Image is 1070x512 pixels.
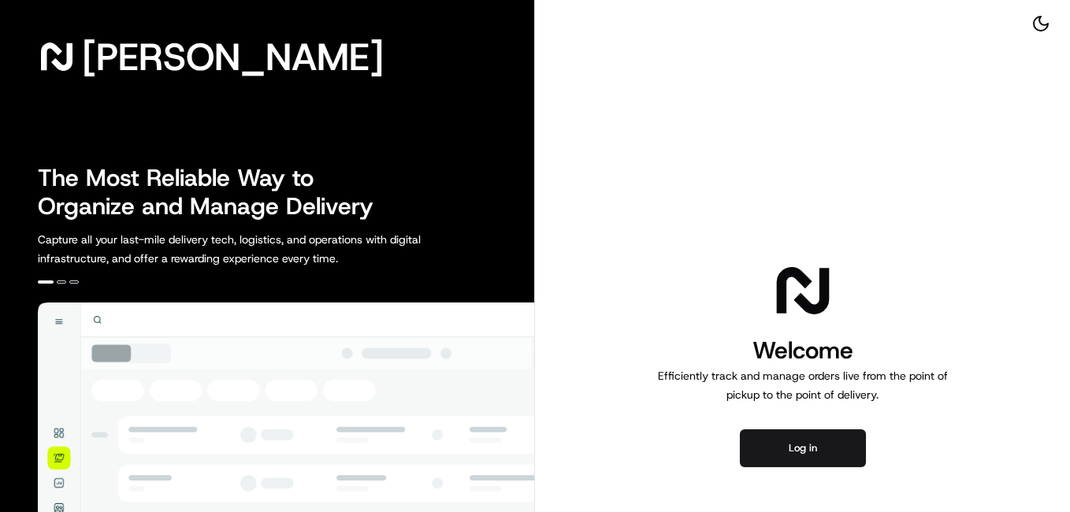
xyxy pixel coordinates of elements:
span: [PERSON_NAME] [82,41,384,72]
button: Log in [740,429,866,467]
p: Efficiently track and manage orders live from the point of pickup to the point of delivery. [652,366,954,404]
h2: The Most Reliable Way to Organize and Manage Delivery [38,164,391,221]
h1: Welcome [652,335,954,366]
p: Capture all your last-mile delivery tech, logistics, and operations with digital infrastructure, ... [38,230,492,268]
